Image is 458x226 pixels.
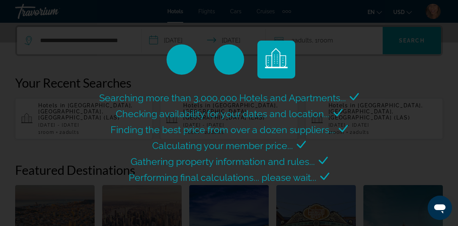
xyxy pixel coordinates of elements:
[131,156,315,167] span: Gathering property information and rules...
[428,196,452,220] iframe: Button to launch messaging window
[152,140,293,151] span: Calculating your member price...
[111,124,335,135] span: Finding the best price from over a dozen suppliers...
[116,108,330,119] span: Checking availability for your dates and location...
[129,172,316,183] span: Performing final calculations... please wait...
[99,92,346,104] span: Searching more than 3,000,000 Hotels and Apartments...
